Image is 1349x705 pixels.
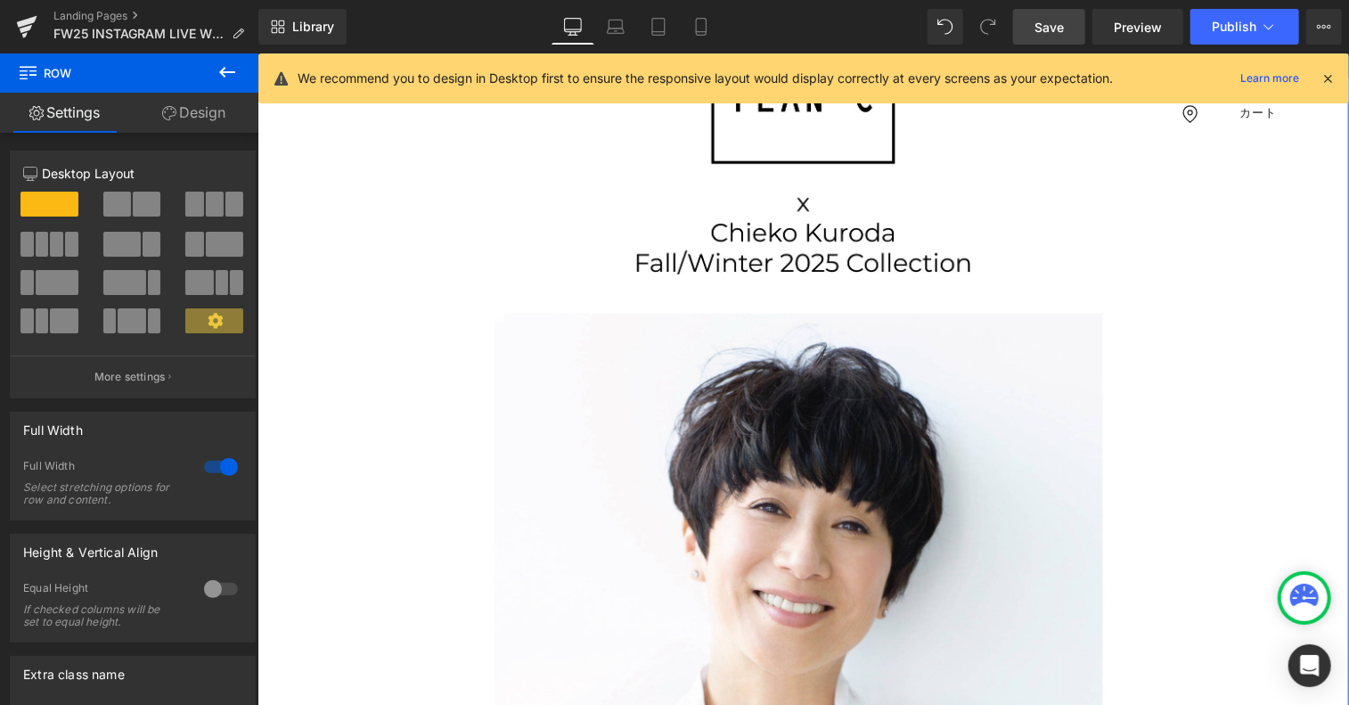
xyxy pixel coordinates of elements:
button: More [1306,9,1342,45]
span: Preview [1114,18,1162,37]
a: Laptop [594,9,637,45]
button: Undo [928,9,963,45]
div: Open Intercom Messenger [1288,644,1331,687]
span: Save [1034,18,1064,37]
span: Row [18,53,196,93]
div: Select stretching options for row and content. [23,481,184,506]
div: If checked columns will be set to equal height. [23,603,184,628]
div: Equal Height [23,581,186,600]
button: More settings [11,356,255,398]
a: Desktop [552,9,594,45]
span: Publish [1212,20,1256,34]
div: Extra class name [23,657,125,682]
a: Design [129,93,258,133]
a: New Library [258,9,347,45]
span: Library [292,19,334,35]
div: Full Width [23,459,186,478]
a: Landing Pages [53,9,258,23]
a: Learn more [1233,68,1306,89]
span: FW25 INSTAGRAM LIVE WITH [PERSON_NAME] ｜【Plan C】プラン シー公式オンラインストア [53,27,225,41]
div: Full Width [23,413,83,438]
a: Mobile [680,9,723,45]
p: We recommend you to design in Desktop first to ensure the responsive layout would display correct... [298,69,1113,88]
a: Preview [1092,9,1183,45]
p: More settings [94,369,166,385]
a: Tablet [637,9,680,45]
p: Desktop Layout [23,164,242,183]
button: Redo [970,9,1006,45]
div: Height & Vertical Align [23,535,158,560]
button: Publish [1190,9,1299,45]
